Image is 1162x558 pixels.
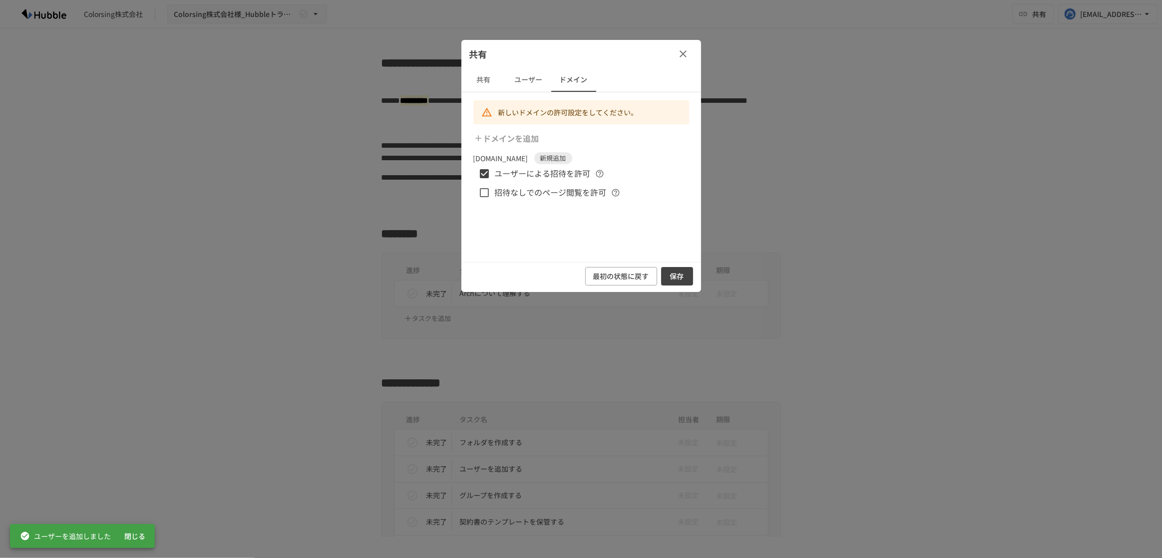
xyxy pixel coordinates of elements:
[661,267,693,285] button: 保存
[498,103,638,121] div: 新しいドメインの許可設定をしてください。
[551,68,596,92] button: ドメイン
[506,68,551,92] button: ユーザー
[495,186,607,199] span: 招待なしでのページ閲覧を許可
[461,68,506,92] button: 共有
[534,153,572,163] span: 新規追加
[473,153,528,164] p: [DOMAIN_NAME]
[20,527,111,545] div: ユーザーを追加しました
[119,527,151,546] button: 閉じる
[471,128,543,148] button: ドメインを追加
[495,167,591,180] span: ユーザーによる招待を許可
[461,40,701,68] div: 共有
[585,267,657,285] button: 最初の状態に戻す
